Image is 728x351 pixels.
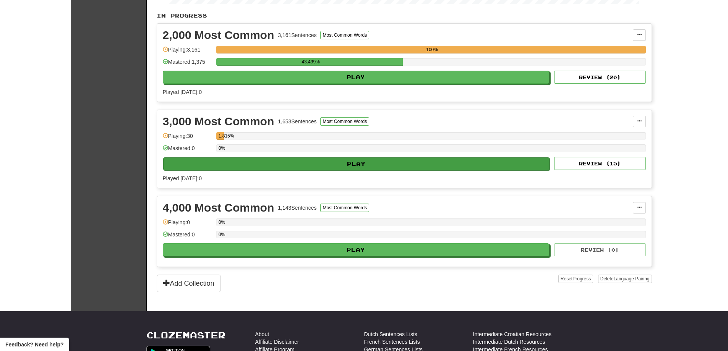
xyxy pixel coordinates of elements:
[163,132,212,145] div: Playing: 30
[278,31,316,39] div: 3,161 Sentences
[219,132,224,140] div: 1.815%
[255,338,299,346] a: Affiliate Disclaimer
[163,71,550,84] button: Play
[320,117,369,126] button: Most Common Words
[163,157,550,170] button: Play
[278,118,316,125] div: 1,653 Sentences
[163,144,212,157] div: Mastered: 0
[163,202,274,214] div: 4,000 Most Common
[554,157,646,170] button: Review (15)
[157,12,652,19] p: In Progress
[473,338,545,346] a: Intermediate Dutch Resources
[163,243,550,256] button: Play
[558,275,593,283] button: ResetProgress
[554,243,646,256] button: Review (0)
[5,341,63,348] span: Open feedback widget
[163,231,212,243] div: Mastered: 0
[364,330,417,338] a: Dutch Sentences Lists
[219,46,646,53] div: 100%
[163,175,202,181] span: Played [DATE]: 0
[163,46,212,58] div: Playing: 3,161
[598,275,652,283] button: DeleteLanguage Pairing
[163,218,212,231] div: Playing: 0
[278,204,316,212] div: 1,143 Sentences
[320,31,369,39] button: Most Common Words
[163,89,202,95] span: Played [DATE]: 0
[255,330,269,338] a: About
[146,330,225,340] a: Clozemaster
[157,275,221,292] button: Add Collection
[320,204,369,212] button: Most Common Words
[613,276,649,281] span: Language Pairing
[554,71,646,84] button: Review (20)
[163,58,212,71] div: Mastered: 1,375
[163,29,274,41] div: 2,000 Most Common
[364,338,420,346] a: French Sentences Lists
[473,330,551,338] a: Intermediate Croatian Resources
[572,276,591,281] span: Progress
[219,58,403,66] div: 43.499%
[163,116,274,127] div: 3,000 Most Common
